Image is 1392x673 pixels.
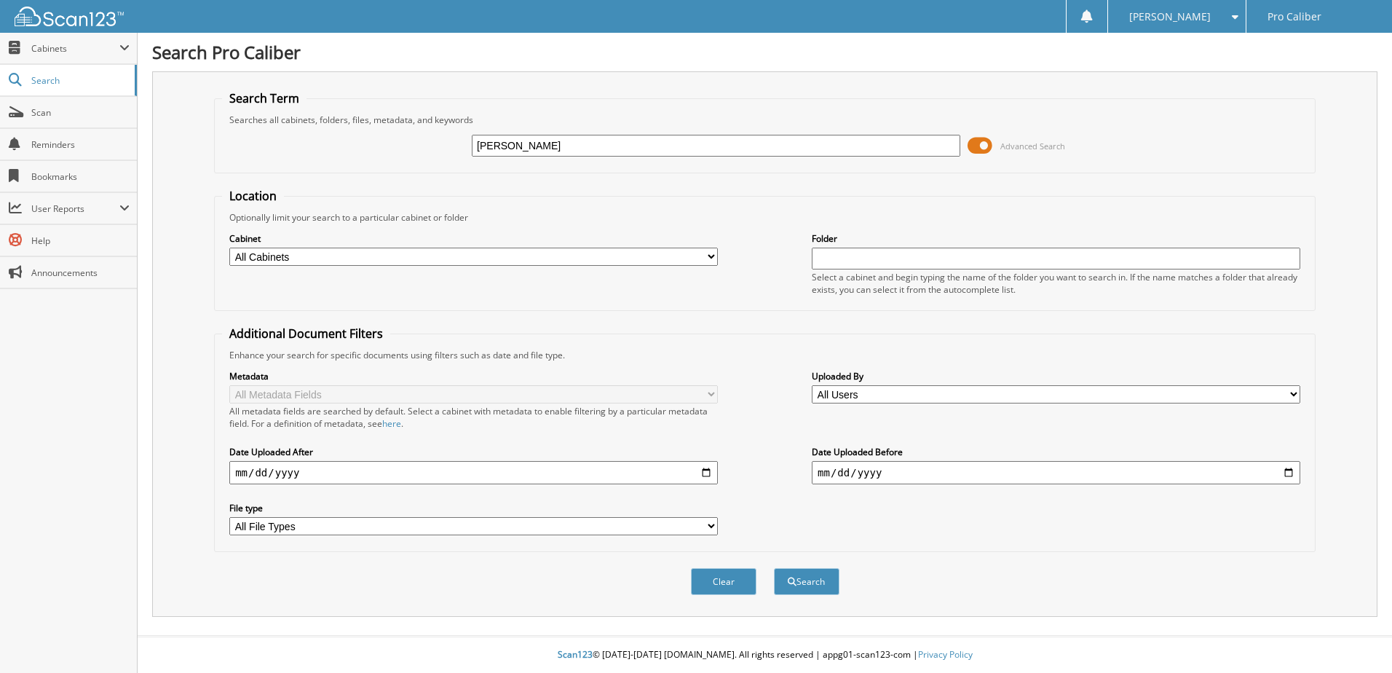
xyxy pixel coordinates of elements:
[558,648,593,661] span: Scan123
[138,637,1392,673] div: © [DATE]-[DATE] [DOMAIN_NAME]. All rights reserved | appg01-scan123-com |
[222,326,390,342] legend: Additional Document Filters
[222,188,284,204] legend: Location
[812,461,1300,484] input: end
[31,202,119,215] span: User Reports
[31,74,127,87] span: Search
[812,370,1300,382] label: Uploaded By
[15,7,124,26] img: scan123-logo-white.svg
[31,235,130,247] span: Help
[31,138,130,151] span: Reminders
[229,461,718,484] input: start
[382,417,401,430] a: here
[222,349,1308,361] div: Enhance your search for specific documents using filters such as date and file type.
[1000,141,1065,151] span: Advanced Search
[1319,603,1392,673] iframe: Chat Widget
[229,446,718,458] label: Date Uploaded After
[812,271,1300,296] div: Select a cabinet and begin typing the name of the folder you want to search in. If the name match...
[774,568,839,595] button: Search
[222,114,1308,126] div: Searches all cabinets, folders, files, metadata, and keywords
[1129,12,1211,21] span: [PERSON_NAME]
[31,42,119,55] span: Cabinets
[918,648,973,661] a: Privacy Policy
[229,502,718,514] label: File type
[1268,12,1321,21] span: Pro Caliber
[31,106,130,119] span: Scan
[222,90,307,106] legend: Search Term
[152,40,1377,64] h1: Search Pro Caliber
[229,370,718,382] label: Metadata
[222,211,1308,224] div: Optionally limit your search to a particular cabinet or folder
[229,405,718,430] div: All metadata fields are searched by default. Select a cabinet with metadata to enable filtering b...
[691,568,756,595] button: Clear
[812,232,1300,245] label: Folder
[229,232,718,245] label: Cabinet
[812,446,1300,458] label: Date Uploaded Before
[31,267,130,279] span: Announcements
[31,170,130,183] span: Bookmarks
